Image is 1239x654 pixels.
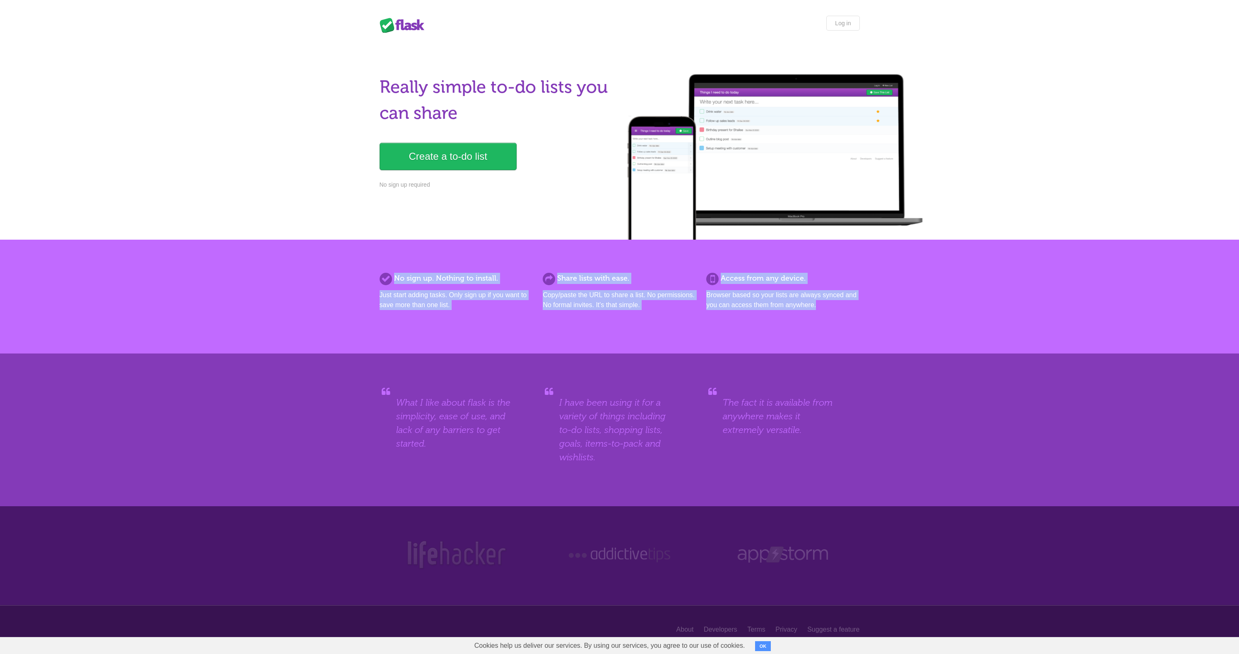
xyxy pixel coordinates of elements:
h2: Share lists with ease. [543,273,696,284]
h2: No sign up. Nothing to install. [380,273,533,284]
blockquote: I have been using it for a variety of things including to-do lists, shopping lists, goals, items-... [559,396,679,464]
blockquote: What I like about flask is the simplicity, ease of use, and lack of any barriers to get started. [396,396,516,450]
p: Copy/paste the URL to share a list. No permissions. No formal invites. It's that simple. [543,290,696,310]
img: Lifehacker [405,539,507,570]
p: Just start adding tasks. Only sign up if you want to save more than one list. [380,290,533,310]
a: Log in [826,16,859,31]
div: Flask Lists [380,18,429,33]
a: Developers [704,622,737,637]
a: Terms [747,622,765,637]
a: Privacy [775,622,797,637]
h1: Really simple to-do lists you can share [380,74,615,126]
p: No sign up required [380,180,615,189]
p: Browser based so your lists are always synced and you can access them from anywhere. [706,290,859,310]
span: Cookies help us deliver our services. By using our services, you agree to our use of cookies. [466,637,753,654]
img: Web Appstorm [738,539,828,570]
blockquote: The fact it is available from anywhere makes it extremely versatile. [723,396,843,437]
a: Create a to-do list [380,143,517,170]
a: About [676,622,694,637]
h2: Access from any device. [706,273,859,284]
img: Addictive Tips [567,539,672,570]
button: OK [755,641,771,651]
a: Suggest a feature [807,622,859,637]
